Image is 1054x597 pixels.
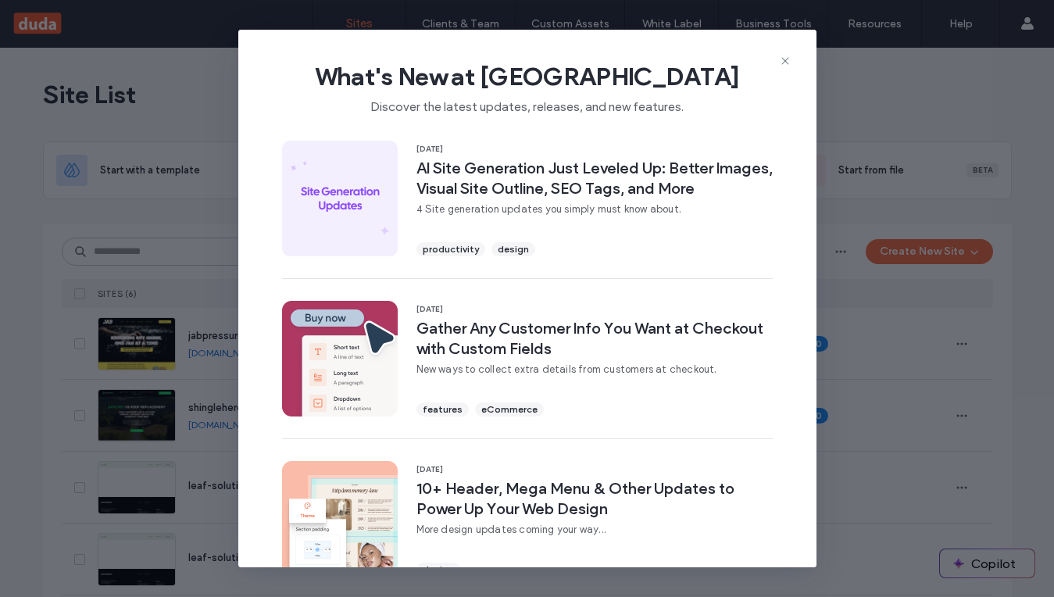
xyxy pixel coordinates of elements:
span: design [498,242,529,256]
span: Discover the latest updates, releases, and new features. [263,92,791,116]
span: What's New at [GEOGRAPHIC_DATA] [263,61,791,92]
span: features [423,402,463,416]
span: 10+ Header, Mega Menu & Other Updates to Power Up Your Web Design [416,478,773,519]
span: productivity [423,242,479,256]
span: Gather Any Customer Info You Want at Checkout with Custom Fields [416,318,773,359]
span: [DATE] [416,144,773,155]
span: 4 Site generation updates you simply must know about. [416,202,773,217]
span: [DATE] [416,464,773,475]
span: AI Site Generation Just Leveled Up: Better Images, Visual Site Outline, SEO Tags, and More [416,158,773,198]
span: More design updates coming your way... [416,522,773,538]
span: [DATE] [416,304,773,315]
span: New ways to collect extra details from customers at checkout. [416,362,773,377]
span: design [423,563,454,577]
span: eCommerce [481,402,538,416]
